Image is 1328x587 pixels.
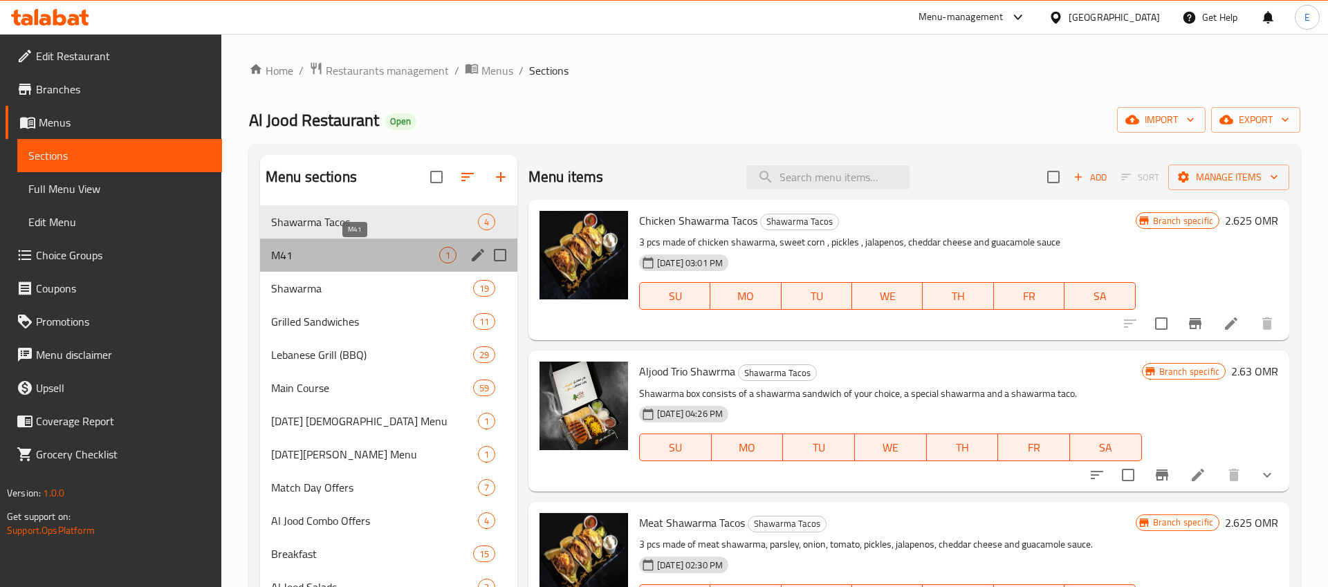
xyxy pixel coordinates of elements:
p: 3 pcs made of meat shawarma, parsley, onion, tomato, pickles, jalapenos, cheddar cheese and guaca... [639,536,1136,553]
button: TU [783,434,855,461]
span: [DATE] 02:30 PM [652,559,728,572]
button: TU [782,282,852,310]
span: TH [932,438,993,458]
span: [DATE][PERSON_NAME] Menu [271,446,478,463]
a: Menus [6,106,222,139]
span: Meat Shawarma Tacos [639,512,745,533]
div: [GEOGRAPHIC_DATA] [1069,10,1160,25]
a: Upsell [6,371,222,404]
span: Select to update [1147,309,1176,338]
span: Match Day Offers [271,479,478,496]
span: TU [787,286,847,306]
button: MO [710,282,781,310]
span: Manage items [1179,169,1278,186]
span: Branches [36,81,211,97]
span: Promotions [36,313,211,330]
span: Coverage Report [36,413,211,429]
span: Aljood Trio Shawrma [639,361,735,382]
span: 1.0.0 [43,484,64,502]
li: / [454,62,459,79]
span: 15 [474,548,495,561]
div: Main Course59 [260,371,517,404]
a: Choice Groups [6,239,222,272]
span: 29 [474,348,495,362]
a: Edit Menu [17,205,222,239]
img: Chicken Shawarma Tacos [539,211,628,299]
div: Open [385,113,416,130]
div: items [478,446,495,463]
span: Branch specific [1147,516,1219,529]
button: WE [852,282,923,310]
button: delete [1217,458,1251,492]
a: Menus [465,62,513,80]
button: MO [712,434,784,461]
div: Main Course [271,380,473,396]
span: Select all sections [422,162,451,192]
span: Open [385,115,416,127]
input: search [746,165,910,189]
div: Grilled Sandwiches11 [260,305,517,338]
span: M41 [271,247,439,263]
a: Edit Restaurant [6,39,222,73]
span: Al Jood Restaurant [249,104,379,136]
span: Shawarma Tacos [271,214,478,230]
div: [DATE] [DEMOGRAPHIC_DATA] Menu1 [260,404,517,438]
span: Shawarma [271,280,473,297]
span: SU [645,438,706,458]
div: Match Day Offers7 [260,471,517,504]
span: [DATE] 04:26 PM [652,407,728,420]
span: 1 [479,448,495,461]
span: Shawarma Tacos [748,516,826,532]
span: 11 [474,315,495,328]
span: Select section [1039,162,1068,192]
span: 4 [479,216,495,229]
span: Restaurants management [326,62,449,79]
div: items [478,479,495,496]
div: Breakfast15 [260,537,517,570]
div: items [473,346,495,363]
button: Manage items [1168,165,1289,190]
span: WE [858,286,917,306]
span: Chicken Shawarma Tacos [639,210,757,231]
h6: 2.63 OMR [1231,362,1278,381]
span: Lebanese Grill (BBQ) [271,346,473,363]
span: Upsell [36,380,211,396]
a: Grocery Checklist [6,438,222,471]
nav: breadcrumb [249,62,1300,80]
span: FR [999,286,1059,306]
a: Support.OpsPlatform [7,521,95,539]
span: Version: [7,484,41,502]
span: Menus [39,114,211,131]
button: import [1117,107,1206,133]
a: Coverage Report [6,404,222,438]
a: Branches [6,73,222,106]
span: Branch specific [1154,365,1225,378]
span: TH [928,286,988,306]
button: delete [1251,307,1284,340]
span: Edit Restaurant [36,48,211,64]
button: show more [1251,458,1284,492]
div: Menu-management [919,9,1004,26]
span: Sort sections [451,160,484,194]
div: items [478,413,495,429]
a: Home [249,62,293,79]
span: Grilled Sandwiches [271,313,473,330]
button: FR [994,282,1064,310]
button: Add [1068,167,1112,188]
button: Add section [484,160,517,194]
span: Sections [28,147,211,164]
span: SA [1070,286,1129,306]
div: Ramadan Iftar Menu [271,413,478,429]
a: Edit menu item [1190,467,1206,483]
span: SA [1076,438,1136,458]
a: Full Menu View [17,172,222,205]
button: export [1211,107,1300,133]
span: Add [1071,169,1109,185]
span: Full Menu View [28,180,211,197]
button: Branch-specific-item [1145,458,1179,492]
span: SU [645,286,705,306]
h2: Menu sections [266,167,357,187]
div: Shawarma Tacos [748,516,827,532]
span: E [1304,10,1310,25]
